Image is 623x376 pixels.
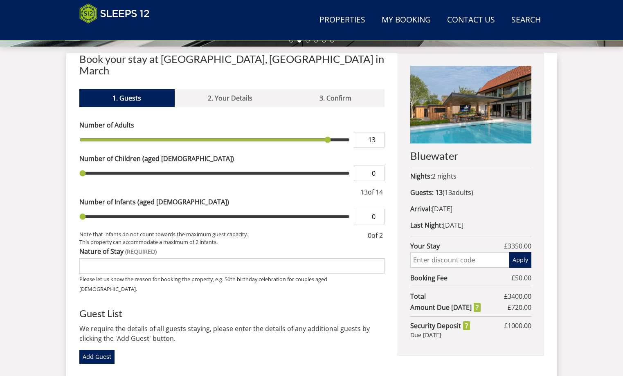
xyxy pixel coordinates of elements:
[410,66,531,143] img: An image of 'Bluewater'
[445,188,452,197] span: 13
[508,11,544,29] a: Search
[508,292,531,301] span: 3400.00
[360,188,368,197] span: 13
[79,246,385,256] label: Nature of Stay
[79,350,115,364] a: Add Guest
[368,231,371,240] span: 0
[79,3,150,24] img: Sleeps 12
[378,11,434,29] a: My Booking
[366,231,385,246] div: of 2
[410,204,531,214] p: [DATE]
[410,331,531,340] div: Due [DATE]
[75,29,161,36] iframe: Customer reviews powered by Trustpilot
[79,231,360,246] small: Note that infants do not count towards the maximum guest capacity. This property can accommodate ...
[79,154,385,163] label: Number of Children (aged [DEMOGRAPHIC_DATA])
[410,188,434,197] strong: Guests:
[504,321,531,331] span: £
[410,291,504,301] strong: Total
[79,89,175,107] a: 1. Guests
[410,171,531,181] p: 2 nights
[511,273,531,283] span: £
[444,11,498,29] a: Contact Us
[79,197,385,207] label: Number of Infants (aged [DEMOGRAPHIC_DATA])
[410,241,504,251] strong: Your Stay
[511,303,531,312] span: 720.00
[504,241,531,251] span: £
[410,204,432,213] strong: Arrival:
[175,89,286,107] a: 2. Your Details
[410,252,509,268] input: Enter discount code
[79,308,385,319] h3: Guest List
[79,324,385,343] p: We require the details of all guests staying, please enter the details of any additional guests b...
[316,11,369,29] a: Properties
[410,302,480,312] strong: Amount Due [DATE]
[508,242,531,251] span: 3350.00
[410,221,443,230] strong: Last Night:
[515,273,531,282] span: 50.00
[286,89,385,107] a: 3. Confirm
[508,321,531,330] span: 1000.00
[79,53,385,76] h2: Book your stay at [GEOGRAPHIC_DATA], [GEOGRAPHIC_DATA] in March
[410,273,511,283] strong: Booking Fee
[79,120,385,130] label: Number of Adults
[509,252,531,268] button: Apply
[359,187,385,197] div: of 14
[410,220,531,230] p: [DATE]
[445,188,471,197] span: adult
[79,275,327,293] small: Please let us know the reason for booking the property, e.g. 50th birthday celebration for couple...
[410,321,470,331] strong: Security Deposit
[435,188,473,197] span: ( )
[410,172,432,181] strong: Nights:
[410,150,531,161] h2: Bluewater
[435,188,443,197] strong: 13
[508,302,531,312] span: £
[504,291,531,301] span: £
[468,188,471,197] span: s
